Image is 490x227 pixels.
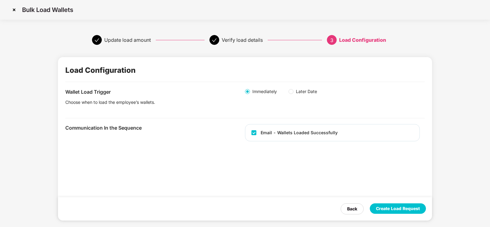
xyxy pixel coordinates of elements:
[347,205,357,212] div: Back
[9,5,19,15] img: svg+xml;base64,PHN2ZyBpZD0iQ3Jvc3MtMzJ4MzIiIHhtbG5zPSJodHRwOi8vd3d3LnczLm9yZy8yMDAwL3N2ZyIgd2lkdG...
[65,65,136,76] div: Load Configuration
[376,205,420,212] div: Create Load Request
[339,35,386,45] div: Load Configuration
[104,35,151,45] div: Update load amount
[261,129,338,136] div: Email - Wallets Loaded Successfully
[293,88,320,95] span: Later Date
[65,88,245,96] div: Wallet Load Trigger
[94,38,99,43] span: check
[65,99,225,106] div: Choose when to load the employee’s wallets.
[22,6,73,14] p: Bulk Load Wallets
[65,124,245,132] div: Communication In the Sequence
[212,38,217,43] span: check
[330,37,333,43] span: 3
[222,35,263,45] div: Verify load details
[250,88,279,95] span: Immediately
